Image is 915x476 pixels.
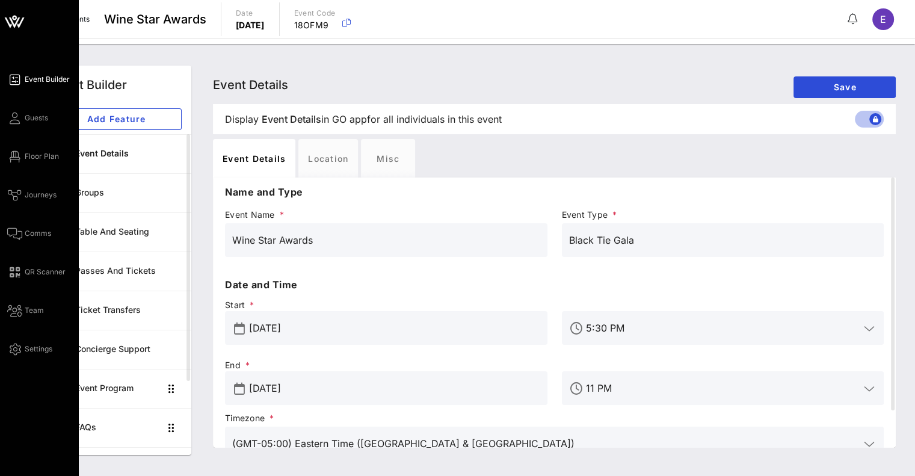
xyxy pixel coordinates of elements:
[793,76,896,98] button: Save
[25,151,59,162] span: Floor Plan
[225,209,547,221] span: Event Name
[25,344,52,354] span: Settings
[7,149,59,164] a: Floor Plan
[569,230,877,250] input: Event Type
[7,72,70,87] a: Event Builder
[75,188,182,198] div: Groups
[361,139,415,178] div: Misc
[232,434,860,453] input: Timezone
[232,230,540,250] input: Event Name
[225,299,547,311] span: Start
[51,76,127,94] div: Event Builder
[236,19,265,31] p: [DATE]
[213,78,288,92] span: Event Details
[25,190,57,200] span: Journeys
[872,8,894,30] div: E
[225,412,884,424] span: Timezone
[586,379,860,398] input: End Time
[7,111,48,125] a: Guests
[7,226,51,241] a: Comms
[41,173,191,212] a: Groups
[104,10,206,28] span: Wine Star Awards
[41,134,191,173] a: Event Details
[249,318,540,338] input: Start Date
[803,82,886,92] span: Save
[41,252,191,291] a: Passes and Tickets
[75,344,182,354] div: Concierge Support
[75,383,160,394] div: Event Program
[249,379,540,398] input: End Date
[75,305,182,315] div: Ticket Transfers
[7,188,57,202] a: Journeys
[367,112,502,126] span: for all individuals in this event
[41,212,191,252] a: Table and Seating
[75,227,182,237] div: Table and Seating
[586,318,860,338] input: Start Time
[298,139,358,178] div: Location
[7,342,52,356] a: Settings
[51,108,182,130] button: Add Feature
[562,209,884,221] span: Event Type
[262,112,321,126] span: Event Details
[7,265,66,279] a: QR Scanner
[61,114,171,124] span: Add Feature
[75,149,182,159] div: Event Details
[236,7,265,19] p: Date
[225,277,884,292] p: Date and Time
[25,113,48,123] span: Guests
[225,185,884,199] p: Name and Type
[225,359,547,371] span: End
[41,330,191,369] a: Concierge Support
[41,291,191,330] a: Ticket Transfers
[25,74,70,85] span: Event Builder
[880,13,886,25] span: E
[225,112,502,126] span: Display in GO app
[25,267,66,277] span: QR Scanner
[294,19,336,31] p: 18OFM9
[41,408,191,447] a: FAQs
[25,228,51,239] span: Comms
[7,303,44,318] a: Team
[75,422,160,433] div: FAQs
[41,369,191,408] a: Event Program
[25,305,44,316] span: Team
[75,266,182,276] div: Passes and Tickets
[234,323,245,335] button: prepend icon
[213,139,295,178] div: Event Details
[294,7,336,19] p: Event Code
[234,383,245,395] button: prepend icon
